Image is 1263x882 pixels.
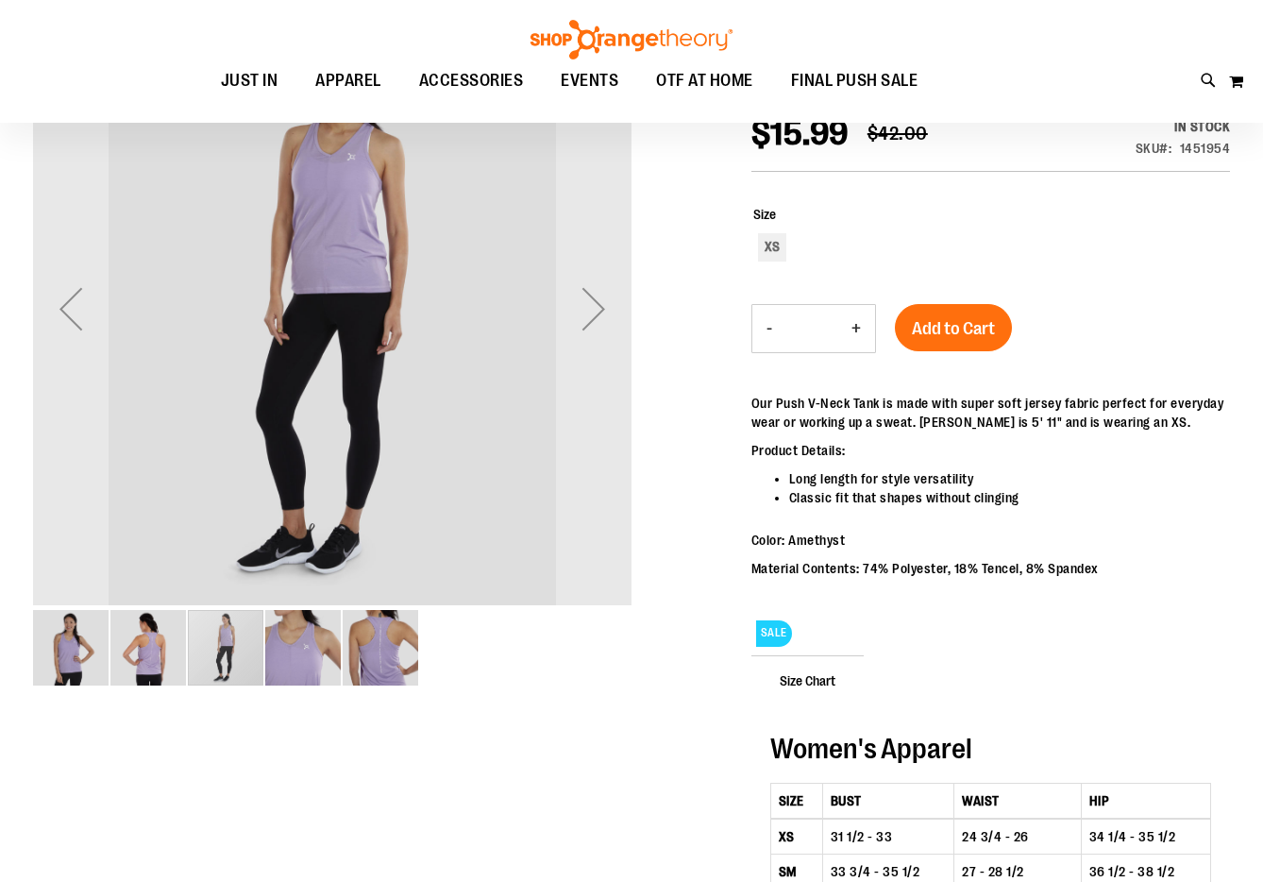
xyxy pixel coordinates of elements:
[315,59,381,102] span: APPAREL
[400,59,543,103] a: ACCESSORIES
[33,7,631,605] img: Alternate image #2 for 1451954
[33,9,631,608] div: Alternate image #2 for 1451954
[188,608,265,687] div: image 3 of 5
[751,114,849,153] span: $15.99
[1180,139,1231,158] div: 1451954
[265,610,341,686] img: Alternate image #3 for 1451954
[33,610,109,686] img: Product image for Push V-Neck Tank
[419,59,524,102] span: ACCESSORIES
[110,608,188,687] div: image 2 of 5
[822,819,954,855] td: 31 1/2 - 33
[343,610,418,686] img: Alternate image #4 for 1451954
[33,9,109,608] div: Previous
[33,9,631,687] div: carousel
[837,305,875,352] button: Increase product quantity
[296,59,400,103] a: APPAREL
[542,59,637,103] a: EVENTS
[221,59,278,102] span: JUST IN
[954,819,1082,855] td: 24 3/4 - 26
[756,620,792,646] span: SALE
[1136,117,1231,136] div: Availability
[758,233,786,262] div: XS
[751,441,1230,460] p: Product Details:
[1081,783,1210,819] th: HIP
[1136,117,1231,136] div: In stock
[656,59,753,102] span: OTF AT HOME
[343,608,418,687] div: image 5 of 5
[751,559,1230,578] p: Material Contents: 74% Polyester, 18% Tencel, 8% Spandex
[789,488,1230,507] li: Classic fit that shapes without clinging
[528,20,735,59] img: Shop Orangetheory
[954,783,1082,819] th: WAIST
[770,783,822,819] th: SIZE
[789,469,1230,488] li: Long length for style versatility
[751,531,1230,550] p: Color: Amethyst
[770,819,822,855] th: XS
[33,608,110,687] div: image 1 of 5
[637,59,772,103] a: OTF AT HOME
[912,318,995,339] span: Add to Cart
[265,608,343,687] div: image 4 of 5
[202,59,297,103] a: JUST IN
[772,59,937,102] a: FINAL PUSH SALE
[770,734,1211,764] h2: Women's Apparel
[752,305,786,352] button: Decrease product quantity
[751,394,1230,432] p: Our Push V-Neck Tank is made with super soft jersey fabric perfect for everyday wear or working u...
[786,306,837,351] input: Product quantity
[1081,819,1210,855] td: 34 1/4 - 35 1/2
[110,610,186,686] img: Alternate image #1 for 1451954
[895,304,1012,351] button: Add to Cart
[751,655,864,704] span: Size Chart
[561,59,618,102] span: EVENTS
[822,783,954,819] th: BUST
[867,123,928,144] span: $42.00
[791,59,918,102] span: FINAL PUSH SALE
[1136,141,1172,156] strong: SKU
[556,9,631,608] div: Next
[753,207,776,222] span: Size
